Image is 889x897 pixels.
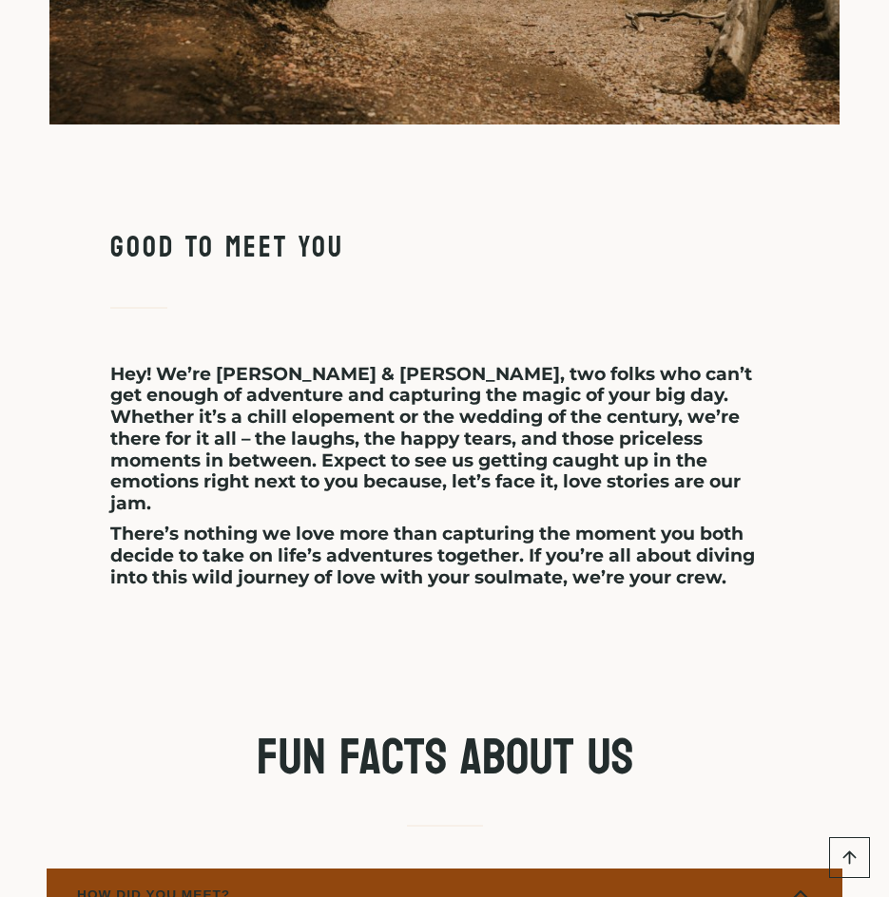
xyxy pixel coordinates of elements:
[46,727,843,789] h1: Fun Facts About Us
[829,837,870,878] a: Scroll to top
[110,231,780,265] h2: GOOD TO MEET YOU
[110,523,755,588] strong: There’s nothing we love more than capturing the moment you both decide to take on life’s adventur...
[110,363,752,515] strong: Hey! We’re [PERSON_NAME] & [PERSON_NAME], two folks who can’t get enough of adventure and capturi...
